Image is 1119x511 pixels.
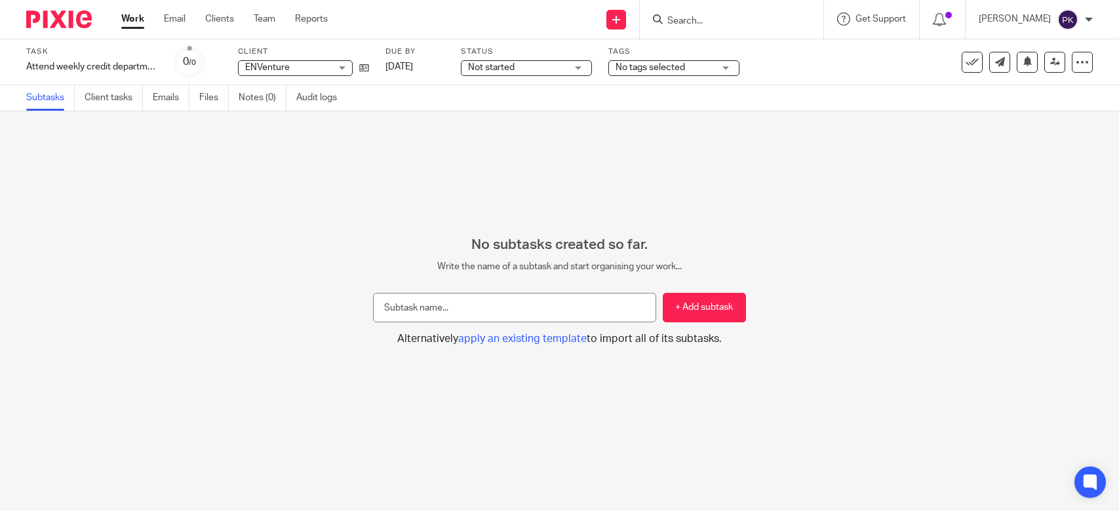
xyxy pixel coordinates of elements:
[373,293,656,322] input: Subtask name...
[205,12,234,26] a: Clients
[458,333,587,344] span: apply an existing template
[254,12,275,26] a: Team
[461,47,592,57] label: Status
[238,47,369,57] label: Client
[1057,9,1078,30] img: svg%3E
[979,12,1051,26] p: [PERSON_NAME]
[296,85,347,111] a: Audit logs
[245,63,290,72] span: ENVenture
[373,237,746,254] h2: No subtasks created so far.
[153,85,189,111] a: Emails
[26,85,75,111] a: Subtasks
[85,85,143,111] a: Client tasks
[385,62,413,71] span: [DATE]
[26,60,157,73] div: Attend weekly credit department meeting
[189,59,196,66] small: /0
[666,16,784,28] input: Search
[663,293,746,322] button: + Add subtask
[855,14,906,24] span: Get Support
[121,12,144,26] a: Work
[468,63,515,72] span: Not started
[183,54,196,69] div: 0
[373,260,746,273] p: Write the name of a subtask and start organising your work...
[385,47,444,57] label: Due by
[26,47,157,57] label: Task
[373,332,746,346] button: Alternativelyapply an existing templateto import all of its subtasks.
[295,12,328,26] a: Reports
[199,85,229,111] a: Files
[26,10,92,28] img: Pixie
[239,85,286,111] a: Notes (0)
[608,47,739,57] label: Tags
[616,63,685,72] span: No tags selected
[164,12,186,26] a: Email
